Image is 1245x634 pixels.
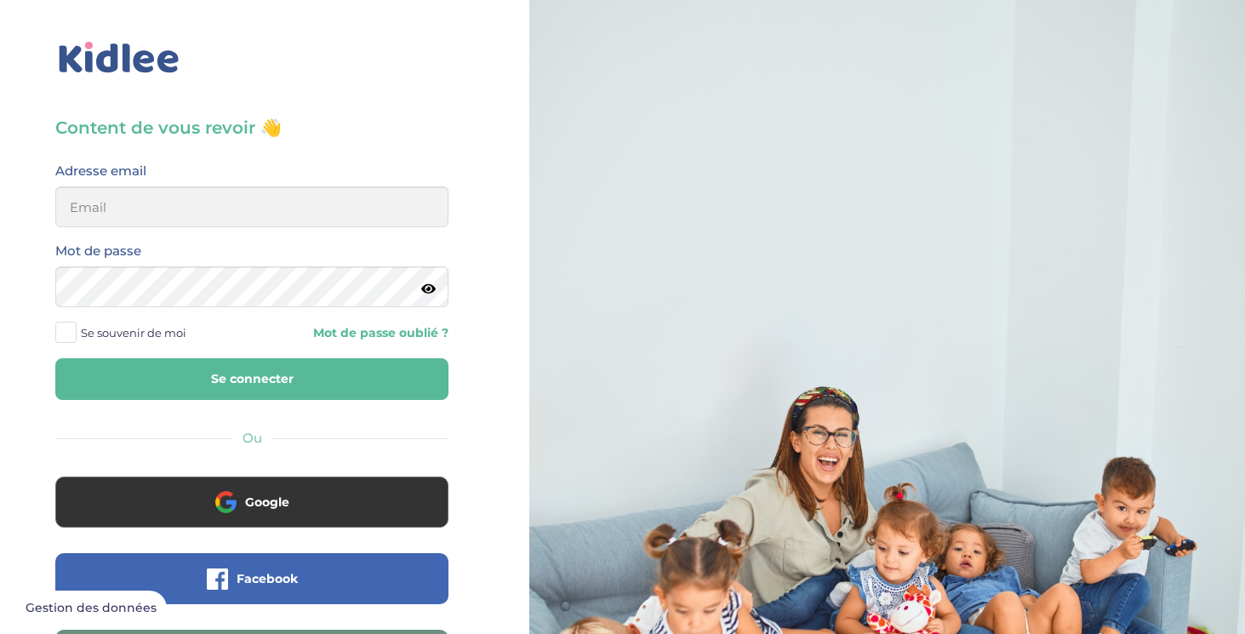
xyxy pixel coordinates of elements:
[55,505,448,522] a: Google
[55,186,448,227] input: Email
[243,430,262,446] span: Ou
[55,160,146,182] label: Adresse email
[207,568,228,590] img: facebook.png
[237,570,298,587] span: Facebook
[55,38,183,77] img: logo_kidlee_bleu
[15,591,167,626] button: Gestion des données
[55,553,448,604] button: Facebook
[55,477,448,528] button: Google
[81,322,186,344] span: Se souvenir de moi
[26,601,157,616] span: Gestion des données
[55,240,141,262] label: Mot de passe
[265,325,448,341] a: Mot de passe oublié ?
[245,494,289,511] span: Google
[55,582,448,598] a: Facebook
[215,491,237,512] img: google.png
[55,358,448,400] button: Se connecter
[55,116,448,140] h3: Content de vous revoir 👋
